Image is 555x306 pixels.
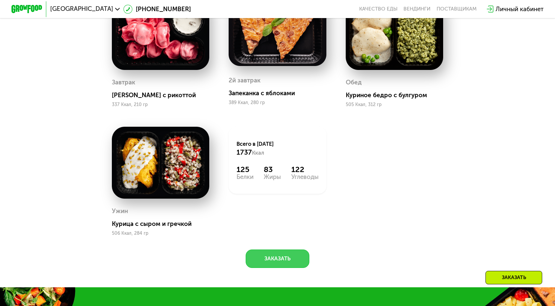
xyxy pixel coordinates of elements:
[291,165,319,174] div: 122
[437,6,477,12] div: поставщикам
[359,6,398,12] a: Качество еды
[403,6,430,12] a: Вендинги
[264,165,281,174] div: 83
[229,75,260,86] div: 2й завтрак
[264,174,281,180] div: Жиры
[346,102,443,107] div: 505 Ккал, 312 гр
[112,205,128,217] div: Ужин
[229,89,332,97] div: Запеканка с яблоками
[112,102,210,107] div: 337 Ккал, 210 гр
[485,271,542,284] div: Заказать
[112,220,216,228] div: Курица с сыром и гречкой
[346,91,449,99] div: Куриное бедро с булгуром
[112,76,135,88] div: Завтрак
[252,150,264,156] span: Ккал
[291,174,319,180] div: Углеводы
[236,165,254,174] div: 125
[246,250,310,268] button: Заказать
[236,140,319,157] div: Всего в [DATE]
[229,100,326,105] div: 389 Ккал, 280 гр
[496,5,544,14] div: Личный кабинет
[236,174,254,180] div: Белки
[112,91,216,99] div: [PERSON_NAME] с рикоттой
[50,6,113,12] span: [GEOGRAPHIC_DATA]
[346,76,362,88] div: Обед
[112,231,210,236] div: 506 Ккал, 284 гр
[236,148,252,156] span: 1737
[123,5,191,14] a: [PHONE_NUMBER]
